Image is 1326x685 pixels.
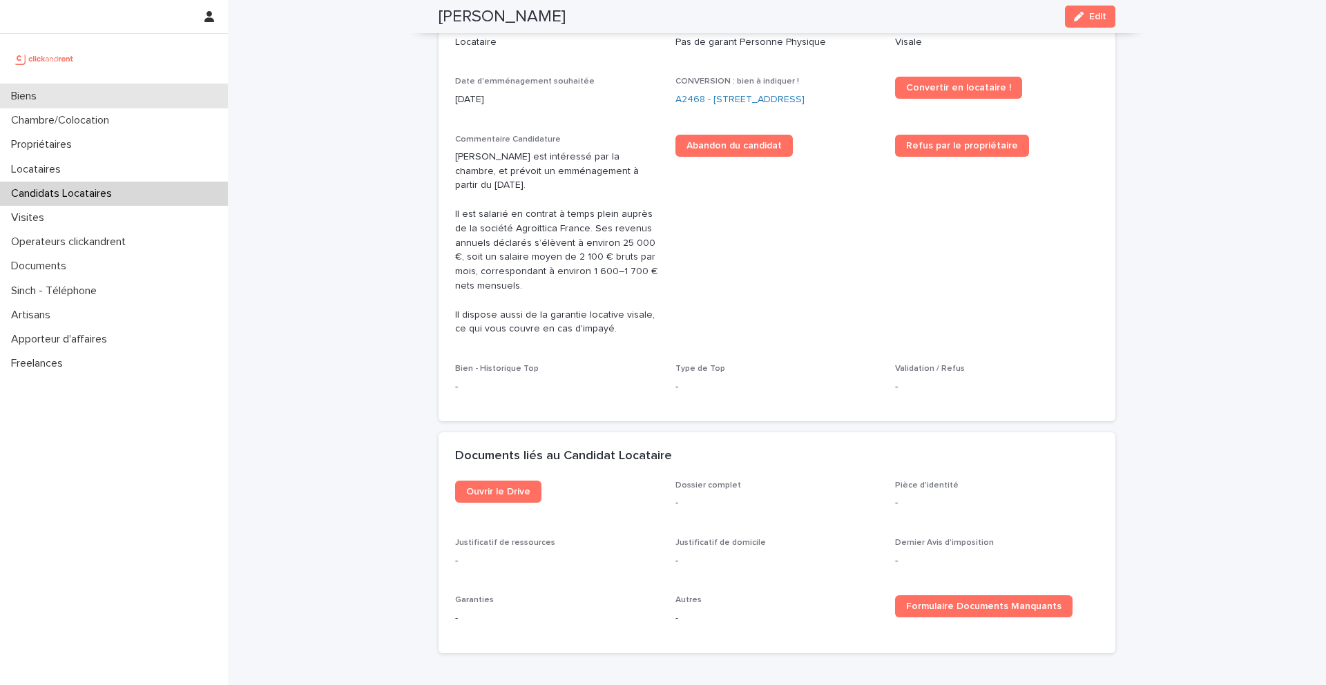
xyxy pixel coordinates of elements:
[895,135,1029,157] a: Refus par le propriétaire
[6,333,118,346] p: Apporteur d'affaires
[675,539,766,547] span: Justificatif de domicile
[1065,6,1115,28] button: Edit
[686,141,782,151] span: Abandon du candidat
[11,45,78,73] img: UCB0brd3T0yccxBKYDjQ
[455,77,595,86] span: Date d'emménagement souhaitée
[439,7,566,27] h2: [PERSON_NAME]
[6,235,137,249] p: Operateurs clickandrent
[675,496,879,510] p: -
[895,481,959,490] span: Pièce d'identité
[675,611,879,626] p: -
[6,211,55,224] p: Visites
[675,93,805,107] a: A2468 - [STREET_ADDRESS]
[895,539,994,547] span: Dernier Avis d'imposition
[6,114,120,127] p: Chambre/Colocation
[455,365,539,373] span: Bien - Historique Top
[455,596,494,604] span: Garanties
[675,35,879,50] p: Pas de garant Personne Physique
[455,554,659,568] p: -
[675,481,741,490] span: Dossier complet
[6,187,123,200] p: Candidats Locataires
[675,554,879,568] p: -
[675,596,702,604] span: Autres
[455,481,541,503] a: Ouvrir le Drive
[895,35,1099,50] p: Visale
[6,284,108,298] p: Sinch - Téléphone
[6,138,83,151] p: Propriétaires
[906,83,1011,93] span: Convertir en locataire !
[466,487,530,496] span: Ouvrir le Drive
[895,365,965,373] span: Validation / Refus
[6,357,74,370] p: Freelances
[455,449,672,464] h2: Documents liés au Candidat Locataire
[6,260,77,273] p: Documents
[895,554,1099,568] p: -
[895,77,1022,99] a: Convertir en locataire !
[455,135,561,144] span: Commentaire Candidature
[895,496,1099,510] p: -
[675,77,799,86] span: CONVERSION : bien à indiquer !
[675,380,879,394] p: -
[455,380,659,394] p: -
[455,539,555,547] span: Justificatif de ressources
[895,595,1073,617] a: Formulaire Documents Manquants
[675,135,793,157] a: Abandon du candidat
[455,35,659,50] p: Locataire
[906,601,1061,611] span: Formulaire Documents Manquants
[1089,12,1106,21] span: Edit
[6,309,61,322] p: Artisans
[455,611,659,626] p: -
[455,150,659,336] p: [PERSON_NAME] est intéressé par la chambre, et prévoit un emménagement à partir du [DATE]. Il est...
[455,93,659,107] p: [DATE]
[675,365,725,373] span: Type de Top
[895,380,1099,394] p: -
[906,141,1018,151] span: Refus par le propriétaire
[6,163,72,176] p: Locataires
[6,90,48,103] p: Biens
